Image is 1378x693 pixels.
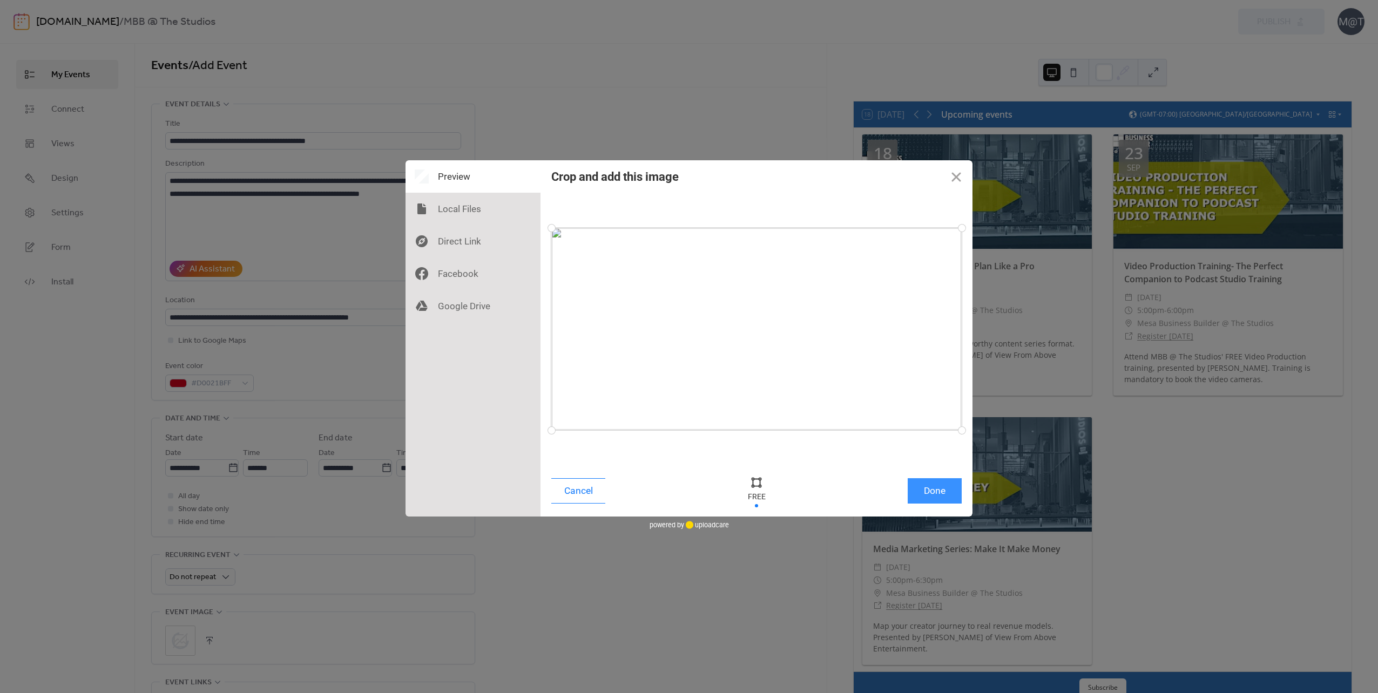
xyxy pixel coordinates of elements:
[940,160,972,193] button: Close
[406,225,541,257] div: Direct Link
[650,517,729,533] div: powered by
[551,170,679,184] div: Crop and add this image
[684,521,729,529] a: uploadcare
[406,160,541,193] div: Preview
[406,290,541,322] div: Google Drive
[551,478,605,504] button: Cancel
[406,193,541,225] div: Local Files
[406,257,541,290] div: Facebook
[908,478,962,504] button: Done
